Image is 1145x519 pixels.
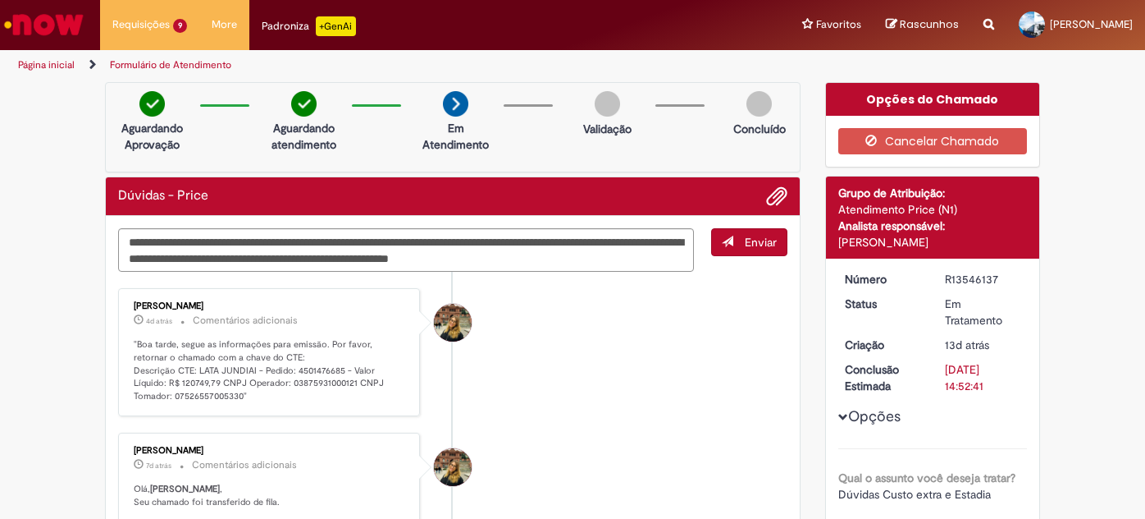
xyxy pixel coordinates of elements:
[838,201,1028,218] div: Atendimento Price (N1)
[416,120,495,153] p: Em Atendimento
[838,128,1028,154] button: Cancelar Chamado
[139,91,165,117] img: check-circle-green.png
[945,338,989,352] time: 18/09/2025 09:52:37
[146,461,171,471] time: 23/09/2025 18:05:21
[838,218,1028,234] div: Analista responsável:
[816,16,861,33] span: Favoritos
[833,337,933,353] dt: Criação
[886,17,959,33] a: Rascunhos
[583,121,632,137] p: Validação
[838,487,991,502] span: Dúvidas Custo extra e Estadia
[838,234,1028,250] div: [PERSON_NAME]
[838,185,1028,201] div: Grupo de Atribuição:
[766,186,787,207] button: Adicionar anexos
[826,83,1040,116] div: Opções do Chamado
[945,361,1021,394] div: [DATE] 14:52:41
[264,120,344,153] p: Aguardando atendimento
[18,58,75,71] a: Página inicial
[146,461,171,471] span: 7d atrás
[434,448,472,486] div: Sarah Pigosso Nogueira Masselani
[112,16,170,33] span: Requisições
[746,91,772,117] img: img-circle-grey.png
[833,361,933,394] dt: Conclusão Estimada
[945,296,1021,328] div: Em Tratamento
[291,91,317,117] img: check-circle-green.png
[134,446,407,456] div: [PERSON_NAME]
[711,228,787,256] button: Enviar
[595,91,620,117] img: img-circle-grey.png
[134,338,407,403] p: "Boa tarde, segue as informações para emissão. Por favor, retornar o chamado com a chave do CTE: ...
[900,16,959,32] span: Rascunhos
[146,316,172,326] span: 4d atrás
[945,338,989,352] span: 13d atrás
[134,301,407,311] div: [PERSON_NAME]
[833,296,933,312] dt: Status
[150,483,220,495] b: [PERSON_NAME]
[112,120,192,153] p: Aguardando Aprovação
[434,304,472,342] div: Sarah Pigosso Nogueira Masselani
[833,271,933,287] dt: Número
[838,471,1015,485] b: Qual o assunto você deseja tratar?
[212,16,237,33] span: More
[12,50,751,80] ul: Trilhas de página
[316,16,356,36] p: +GenAi
[118,189,208,204] h2: Dúvidas - Price Histórico de tíquete
[173,19,187,33] span: 9
[745,235,777,250] span: Enviar
[945,271,1021,287] div: R13546137
[443,91,468,117] img: arrow-next.png
[262,16,356,36] div: Padroniza
[192,458,297,472] small: Comentários adicionais
[945,337,1021,353] div: 18/09/2025 09:52:37
[1050,17,1133,31] span: [PERSON_NAME]
[118,228,694,272] textarea: Digite sua mensagem aqui...
[733,121,786,137] p: Concluído
[193,314,298,328] small: Comentários adicionais
[110,58,231,71] a: Formulário de Atendimento
[2,8,86,41] img: ServiceNow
